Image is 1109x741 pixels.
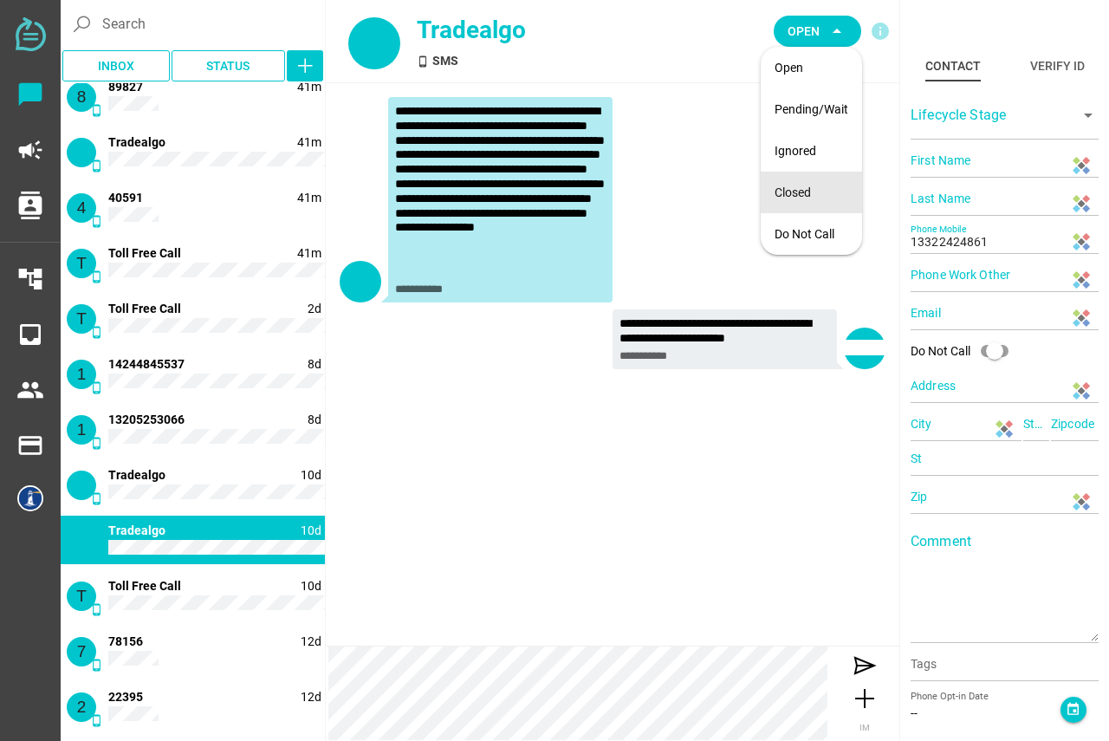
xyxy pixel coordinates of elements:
span: 1759161410 [301,523,321,537]
img: Sticky Password [1073,382,1090,400]
input: First Name [911,143,1099,178]
i: SMS [90,548,103,561]
span: 4 [77,198,87,217]
span: 40591 [108,191,143,205]
span: 13322424861 [108,523,165,537]
input: Phone Work Other [911,257,1099,292]
span: 1 [77,365,87,383]
div: -- [911,705,1060,723]
i: contacts [16,192,44,219]
i: payment [16,432,44,459]
span: 1759009433 [301,634,321,648]
span: T [76,309,87,328]
span: 1759009423 [301,690,321,704]
span: 1759340300 [308,357,321,371]
input: City [911,406,1021,441]
div: Phone Opt-in Date [911,690,1060,705]
div: SMS [417,52,648,70]
i: people [16,376,44,404]
i: SMS [90,270,103,283]
div: Do Not Call [775,227,848,242]
input: Address [911,368,1099,403]
span: Inbox [98,55,134,76]
div: Do Not Call [911,334,1019,368]
i: inbox [16,321,44,348]
div: Ignored [775,144,848,159]
span: 1760040567 [297,80,321,94]
div: Contact [925,55,981,76]
span: 2 [77,698,87,716]
span: 1759849263 [308,302,321,315]
i: arrow_drop_down [827,21,847,42]
i: chat_bubble [16,81,44,108]
i: account_tree [16,265,44,293]
div: Verify ID [1030,55,1085,76]
img: Sticky Password [1073,195,1090,212]
span: 1760040522 [297,246,321,260]
span: 18662296962 [108,579,181,593]
span: 1760040552 [297,135,321,149]
input: Zip [911,479,1099,514]
img: Sticky Password [996,420,1013,438]
span: 13205253066 [108,413,185,426]
span: Open [788,21,820,42]
i: campaign [16,136,44,164]
span: 13327773250 [108,135,165,149]
i: event [1066,702,1080,717]
span: 1760040530 [297,191,321,205]
div: Do Not Call [911,342,970,361]
span: 89827 [108,80,143,94]
button: Inbox [62,50,170,81]
span: 8 [77,88,87,106]
span: 78156 [108,634,143,648]
span: 22395 [108,690,143,704]
i: SMS [90,714,103,727]
i: info [870,21,891,42]
i: arrow_drop_down [1078,105,1099,126]
div: Closed [775,185,848,200]
div: Pending/Wait [775,102,848,117]
button: Status [172,50,286,81]
span: 1759165331 [301,468,321,482]
i: SMS [417,55,429,68]
span: 1759332027 [308,413,321,426]
input: Zipcode [1051,406,1099,441]
span: 16466875424 [108,468,165,482]
img: Sticky Password [1073,233,1090,250]
i: SMS [90,603,103,616]
img: Sticky Password [1073,309,1090,327]
span: IM [859,723,870,732]
span: 1759161359 [301,579,321,593]
i: SMS [90,659,103,672]
span: 18889058017 [108,246,181,260]
img: 5e5013c4774eeba51c753a8a-30.png [17,485,43,511]
img: Sticky Password [1073,493,1090,510]
img: Sticky Password [1073,157,1090,174]
span: 7 [77,642,87,660]
input: State [1023,406,1049,441]
img: Sticky Password [1073,271,1090,289]
input: Tags [911,659,1099,679]
input: Email [911,296,1099,330]
i: SMS [90,215,103,228]
div: Tradealgo [417,12,648,49]
span: 18005636604 [108,302,181,315]
input: Last Name [911,181,1099,216]
div: Open [775,61,848,75]
span: T [76,254,87,272]
span: Status [206,55,250,76]
input: Phone Mobile [911,219,1099,254]
button: Open [774,16,861,47]
span: T [76,587,87,605]
span: 14244845537 [108,357,185,371]
img: svg+xml;base64,PD94bWwgdmVyc2lvbj0iMS4wIiBlbmNvZGluZz0iVVRGLTgiPz4KPHN2ZyB2ZXJzaW9uPSIxLjEiIHZpZX... [16,17,46,51]
i: SMS [90,104,103,117]
i: SMS [90,381,103,394]
span: 1 [77,420,87,439]
i: SMS [90,492,103,505]
i: SMS [90,437,103,450]
i: SMS [90,159,103,172]
textarea: Comment [911,540,1099,641]
i: SMS [90,326,103,339]
input: St [911,441,1099,476]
